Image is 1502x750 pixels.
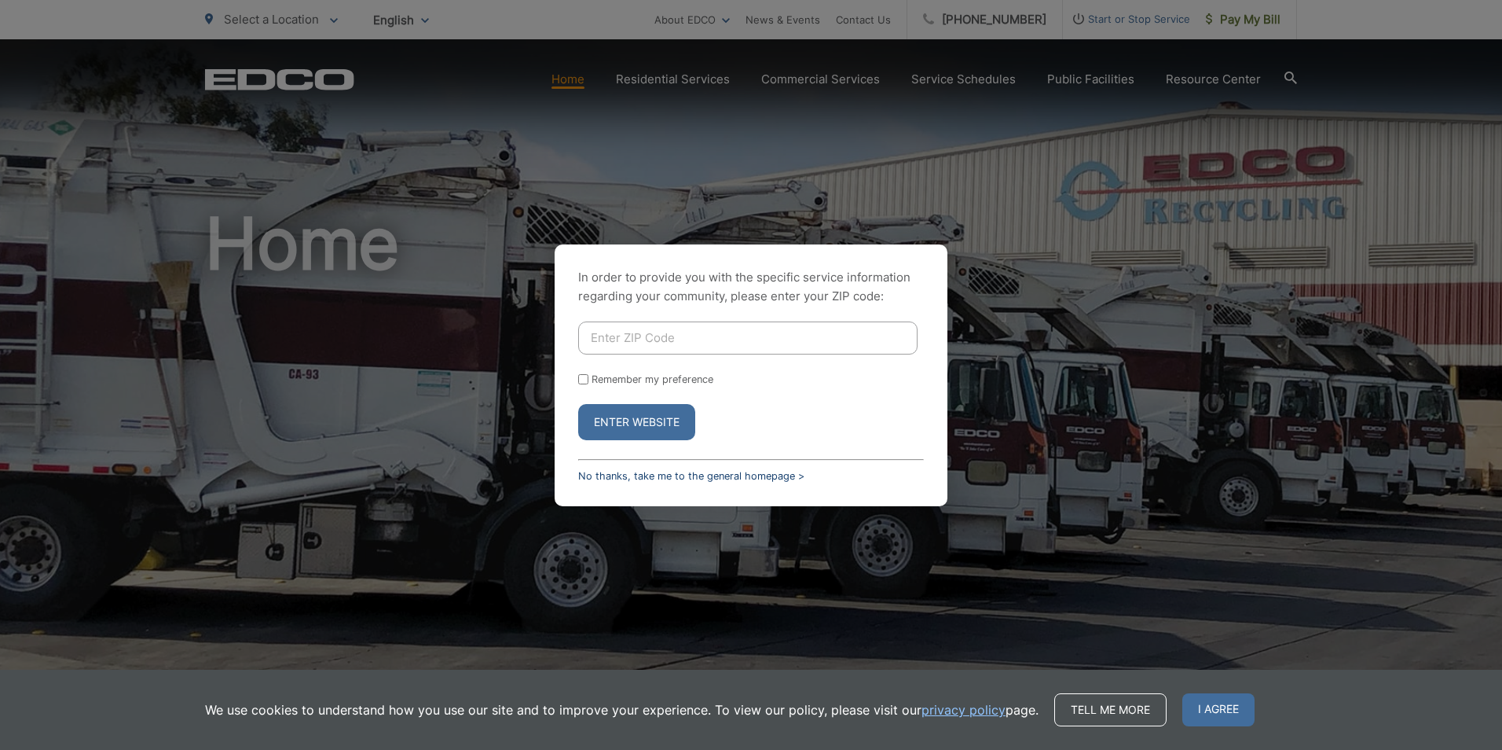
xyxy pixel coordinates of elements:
a: Tell me more [1054,693,1167,726]
p: We use cookies to understand how you use our site and to improve your experience. To view our pol... [205,700,1039,719]
label: Remember my preference [592,373,713,385]
span: I agree [1182,693,1255,726]
input: Enter ZIP Code [578,322,918,355]
a: No thanks, take me to the general homepage > [578,470,804,482]
a: privacy policy [921,700,1006,719]
p: In order to provide you with the specific service information regarding your community, please en... [578,268,924,306]
button: Enter Website [578,404,695,440]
